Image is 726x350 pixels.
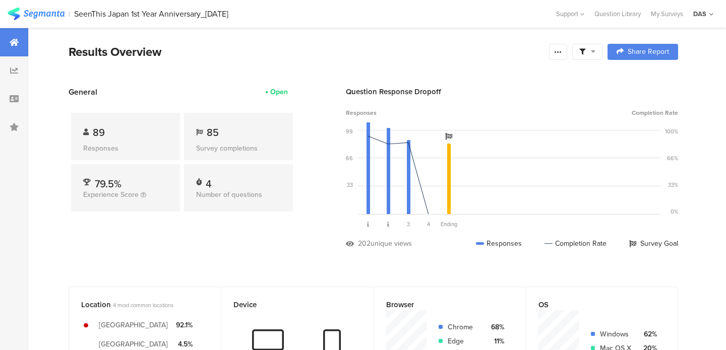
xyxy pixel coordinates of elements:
div: 99 [346,127,353,135]
div: Chrome [448,322,478,332]
div: Responses [476,238,522,249]
div: Device [233,299,344,310]
span: 4 most common locations [113,301,173,309]
span: Completion Rate [632,108,678,117]
div: [GEOGRAPHIC_DATA] [99,339,168,349]
img: segmanta logo [8,8,65,20]
div: 4.5% [176,339,193,349]
div: 4 [206,176,211,186]
div: Responses [83,143,168,154]
div: Ending [439,220,459,228]
span: 89 [93,125,105,140]
div: Question Response Dropoff [346,86,678,97]
span: 79.5% [95,176,122,191]
div: Browser [386,299,497,310]
div: unique views [371,238,412,249]
div: Edge [448,336,478,346]
a: Question Library [589,9,646,19]
span: Experience Score [83,189,139,200]
span: 4 [427,220,430,228]
div: 100% [665,127,678,135]
div: OS [538,299,649,310]
div: Open [270,87,288,97]
a: My Surveys [646,9,688,19]
span: General [69,86,97,98]
div: 66% [667,154,678,162]
span: Responses [346,108,377,117]
div: [GEOGRAPHIC_DATA] [99,320,168,330]
i: Survey Goal [445,133,452,140]
span: 85 [207,125,219,140]
div: Survey completions [196,143,281,154]
span: 3 [407,220,410,228]
div: 33 [347,181,353,189]
div: 92.1% [176,320,193,330]
span: Number of questions [196,189,262,200]
div: Completion Rate [544,238,607,249]
div: | [69,8,70,20]
span: Share Report [628,48,669,55]
div: Results Overview [69,43,544,61]
div: 62% [639,329,657,339]
div: Windows [600,329,631,339]
div: 202 [358,238,371,249]
div: 11% [487,336,504,346]
div: 0% [671,207,678,216]
div: Location [81,299,192,310]
div: 66 [346,154,353,162]
div: Support [556,6,584,22]
div: Survey Goal [629,238,678,249]
div: SeenThis Japan 1st Year Anniversary_[DATE] [74,9,228,19]
div: DAS [693,9,706,19]
div: 33% [668,181,678,189]
div: 68% [487,322,504,332]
